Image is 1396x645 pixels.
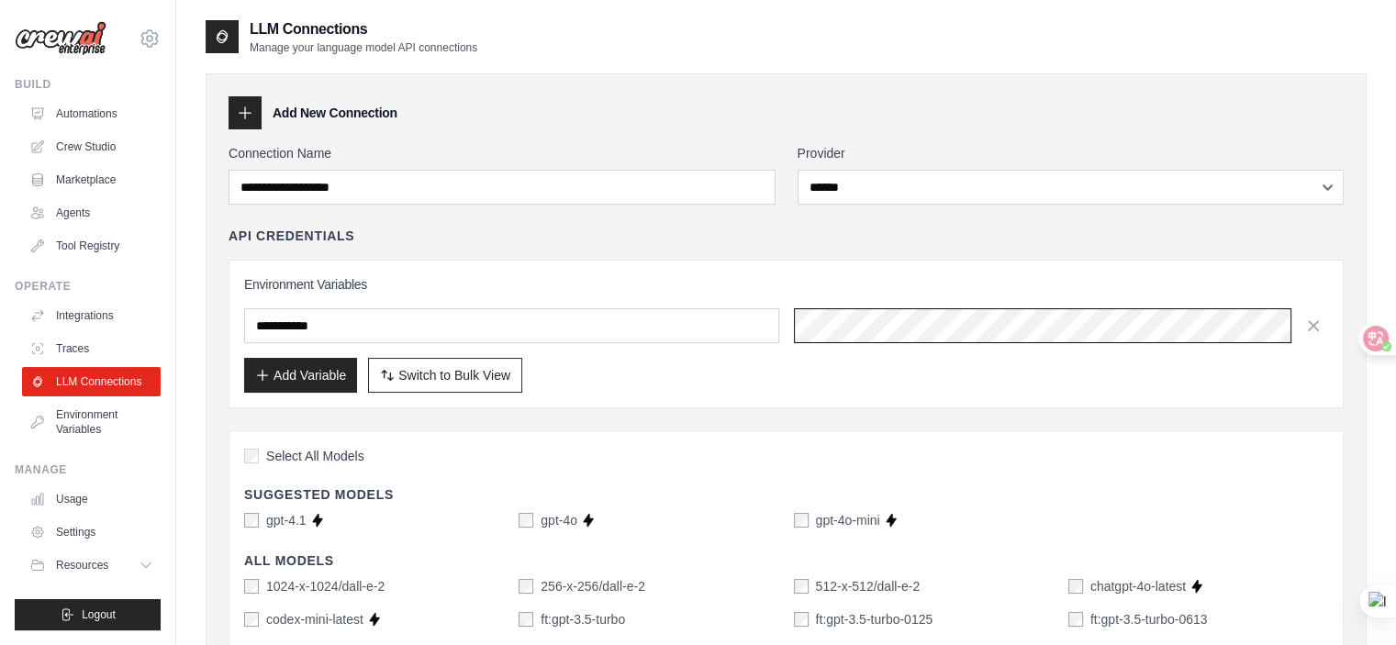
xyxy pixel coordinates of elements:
button: Resources [22,550,161,580]
input: 1024-x-1024/dall-e-2 [244,579,259,594]
input: gpt-4.1 [244,513,259,528]
label: gpt-4o [541,511,577,529]
h4: API Credentials [229,227,354,245]
input: 256-x-256/dall-e-2 [519,579,533,594]
p: Manage your language model API connections [250,40,477,55]
label: codex-mini-latest [266,610,363,628]
a: Traces [22,334,161,363]
span: Switch to Bulk View [398,366,510,384]
a: Tool Registry [22,231,161,261]
label: 1024-x-1024/dall-e-2 [266,577,385,595]
h3: Environment Variables [244,275,1328,294]
div: Manage [15,462,161,477]
a: Agents [22,198,161,228]
a: Marketplace [22,165,161,195]
input: Select All Models [244,449,259,463]
a: Usage [22,484,161,514]
a: Crew Studio [22,132,161,161]
a: Environment Variables [22,400,161,444]
div: Operate [15,279,161,294]
img: Logo [15,21,106,56]
a: Integrations [22,301,161,330]
label: Connection Name [229,144,776,162]
input: codex-mini-latest [244,612,259,627]
div: Build [15,77,161,92]
h2: LLM Connections [250,18,477,40]
label: ft:gpt-3.5-turbo-0125 [816,610,933,628]
input: 512-x-512/dall-e-2 [794,579,809,594]
label: 512-x-512/dall-e-2 [816,577,921,595]
label: ft:gpt-3.5-turbo [541,610,625,628]
label: 256-x-256/dall-e-2 [541,577,645,595]
input: gpt-4o [519,513,533,528]
label: gpt-4.1 [266,511,307,529]
h3: Add New Connection [273,104,397,122]
span: Resources [56,558,108,573]
h4: Suggested Models [244,485,1328,504]
input: ft:gpt-3.5-turbo-0613 [1068,612,1083,627]
a: Settings [22,517,161,547]
span: Select All Models [266,447,364,465]
a: Automations [22,99,161,128]
input: ft:gpt-3.5-turbo-0125 [794,612,809,627]
button: Logout [15,599,161,630]
input: gpt-4o-mini [794,513,809,528]
input: chatgpt-4o-latest [1068,579,1083,594]
span: Logout [82,607,116,622]
a: LLM Connections [22,367,161,396]
h4: All Models [244,551,1328,570]
button: Switch to Bulk View [368,358,522,393]
label: ft:gpt-3.5-turbo-0613 [1090,610,1208,628]
label: chatgpt-4o-latest [1090,577,1186,595]
button: Add Variable [244,358,357,393]
input: ft:gpt-3.5-turbo [519,612,533,627]
label: gpt-4o-mini [816,511,880,529]
label: Provider [798,144,1345,162]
